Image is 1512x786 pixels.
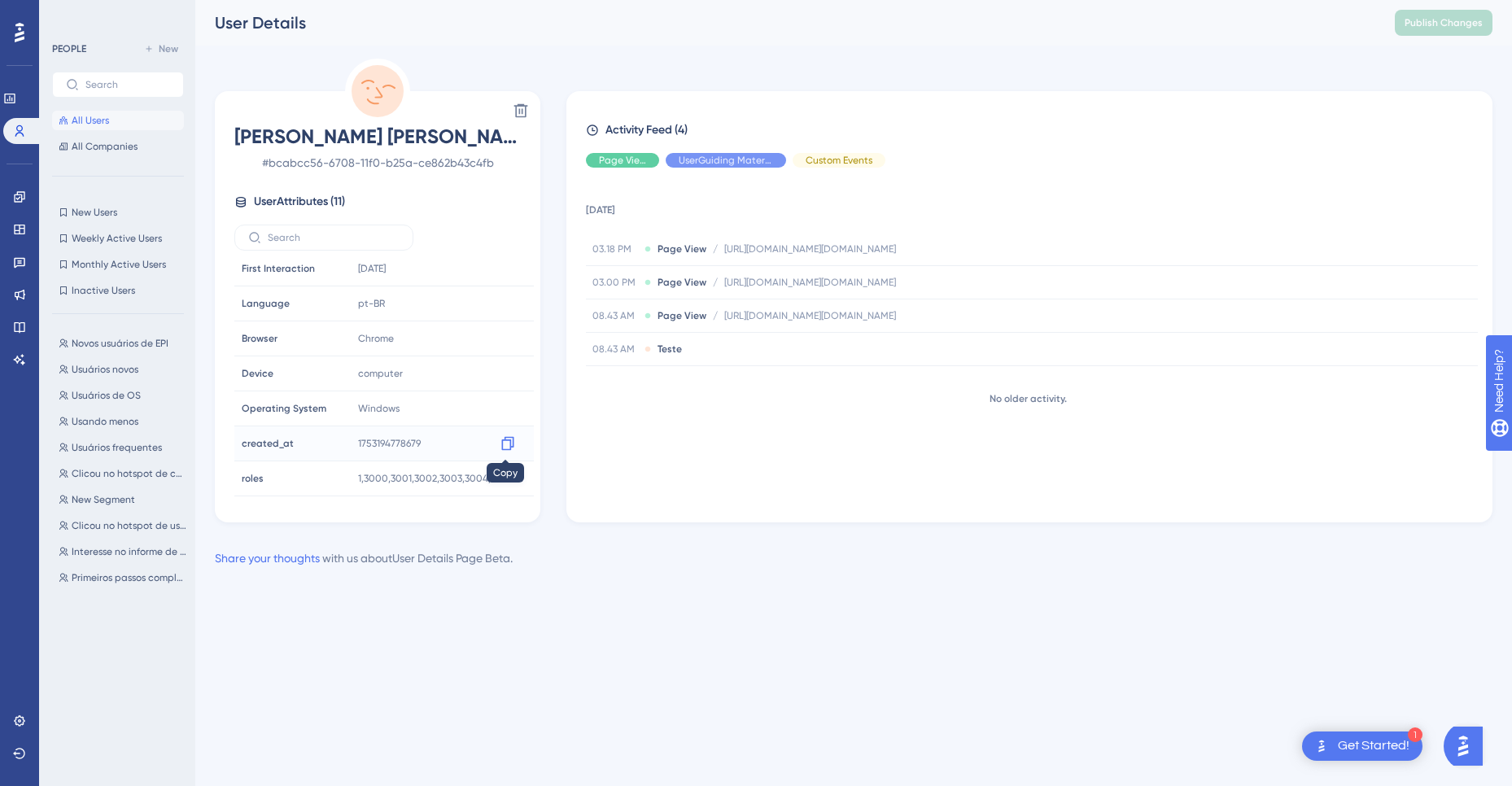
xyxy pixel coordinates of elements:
[72,467,187,480] span: Clicou no hotspot de checklist personalizado
[52,255,184,274] button: Monthly Active Users
[72,258,166,271] span: Monthly Active Users
[72,140,138,153] span: All Companies
[242,402,326,415] span: Operating System
[713,309,718,322] span: /
[358,297,385,310] span: pt-BR
[658,309,706,322] span: Page View
[1302,731,1422,761] div: Open Get Started! checklist, remaining modules: 1
[52,111,184,130] button: All Users
[72,519,187,532] span: Clicou no hotspot de usuário
[1408,727,1422,742] div: 1
[806,154,872,167] span: Custom Events
[72,363,138,376] span: Usuários novos
[138,39,184,59] button: New
[679,154,773,167] span: UserGuiding Material
[52,386,194,405] button: Usuários de OS
[52,360,194,379] button: Usuários novos
[215,552,320,565] a: Share your thoughts
[586,392,1470,405] div: No older activity.
[1405,16,1483,29] span: Publish Changes
[52,516,194,535] button: Clicou no hotspot de usuário
[52,203,184,222] button: New Users
[52,542,194,561] button: Interesse no informe de condição de risco
[52,42,86,55] div: PEOPLE
[52,412,194,431] button: Usando menos
[72,284,135,297] span: Inactive Users
[72,415,138,428] span: Usando menos
[242,332,277,345] span: Browser
[713,276,718,289] span: /
[358,472,521,485] span: 1,3000,3001,3002,3003,3004,3005,4000,4001,4002,4004,5000,5002,5004,6000,6001,6002,6003,6004,6005,...
[242,262,315,275] span: First Interaction
[713,242,718,255] span: /
[592,242,638,255] span: 03.18 PM
[1395,10,1492,36] button: Publish Changes
[72,571,187,584] span: Primeiros passos completos
[242,472,264,485] span: roles
[605,120,688,140] span: Activity Feed (4)
[72,545,187,558] span: Interesse no informe de condição de risco
[72,206,117,219] span: New Users
[234,153,521,172] span: # bcabcc56-6708-11f0-b25a-ce862b43c4fb
[254,192,345,212] span: User Attributes ( 11 )
[38,4,102,24] span: Need Help?
[1312,736,1331,756] img: launcher-image-alternative-text
[658,242,706,255] span: Page View
[215,11,1354,34] div: User Details
[52,281,184,300] button: Inactive Users
[592,276,638,289] span: 03.00 PM
[52,137,184,156] button: All Companies
[658,276,706,289] span: Page View
[72,114,109,127] span: All Users
[724,242,896,255] span: [URL][DOMAIN_NAME][DOMAIN_NAME]
[72,389,141,402] span: Usuários de OS
[52,229,184,248] button: Weekly Active Users
[358,367,403,380] span: computer
[72,337,168,350] span: Novos usuários de EPI
[52,490,194,509] button: New Segment
[52,438,194,457] button: Usuários frequentes
[85,79,170,90] input: Search
[599,154,646,167] span: Page View
[658,343,682,356] span: Teste
[242,297,290,310] span: Language
[358,332,394,345] span: Chrome
[234,124,521,150] span: [PERSON_NAME] [PERSON_NAME]
[358,437,421,450] span: 1753194778679
[1444,722,1492,771] iframe: UserGuiding AI Assistant Launcher
[242,367,273,380] span: Device
[358,402,400,415] span: Windows
[268,232,400,243] input: Search
[52,334,194,353] button: Novos usuários de EPI
[724,309,896,322] span: [URL][DOMAIN_NAME][DOMAIN_NAME]
[586,181,1478,233] td: [DATE]
[592,343,638,356] span: 08.43 AM
[159,42,178,55] span: New
[215,548,513,568] div: with us about User Details Page Beta .
[1338,737,1409,755] div: Get Started!
[52,568,194,587] button: Primeiros passos completos
[72,232,162,245] span: Weekly Active Users
[358,263,386,274] time: [DATE]
[592,309,638,322] span: 08.43 AM
[724,276,896,289] span: [URL][DOMAIN_NAME][DOMAIN_NAME]
[242,437,294,450] span: created_at
[72,441,162,454] span: Usuários frequentes
[72,493,135,506] span: New Segment
[52,464,194,483] button: Clicou no hotspot de checklist personalizado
